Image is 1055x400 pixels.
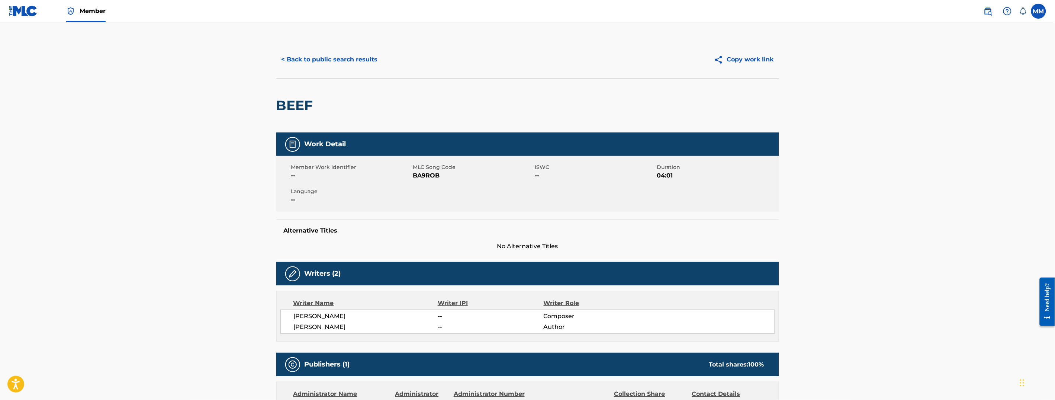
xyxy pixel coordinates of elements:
span: Member [80,7,106,15]
iframe: Resource Center [1034,272,1055,332]
img: Top Rightsholder [66,7,75,16]
div: Help [1000,4,1015,19]
span: Composer [544,312,640,321]
span: Language [291,188,411,195]
span: ISWC [535,163,655,171]
h5: Writers (2) [305,269,341,278]
span: [PERSON_NAME] [294,312,438,321]
span: -- [438,323,543,332]
span: [PERSON_NAME] [294,323,438,332]
div: Total shares: [709,360,764,369]
div: Drag [1020,372,1025,394]
div: Writer IPI [438,299,544,308]
button: Copy work link [709,50,779,69]
div: Notifications [1019,7,1027,15]
h5: Publishers (1) [305,360,350,369]
img: Writers [288,269,297,278]
div: Writer Name [293,299,438,308]
span: -- [291,171,411,180]
iframe: Chat Widget [1018,364,1055,400]
span: Duration [657,163,777,171]
span: Author [544,323,640,332]
span: -- [438,312,543,321]
div: Writer Role [544,299,640,308]
span: Member Work Identifier [291,163,411,171]
span: -- [535,171,655,180]
img: MLC Logo [9,6,38,16]
img: Work Detail [288,140,297,149]
img: Copy work link [714,55,727,64]
img: Publishers [288,360,297,369]
span: MLC Song Code [413,163,533,171]
img: search [984,7,993,16]
button: < Back to public search results [276,50,383,69]
div: User Menu [1031,4,1046,19]
h5: Work Detail [305,140,346,148]
span: 100 % [749,361,764,368]
h2: BEEF [276,97,317,114]
span: 04:01 [657,171,777,180]
span: BA9ROB [413,171,533,180]
img: help [1003,7,1012,16]
span: No Alternative Titles [276,242,779,251]
span: -- [291,195,411,204]
h5: Alternative Titles [284,227,772,234]
a: Public Search [981,4,996,19]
